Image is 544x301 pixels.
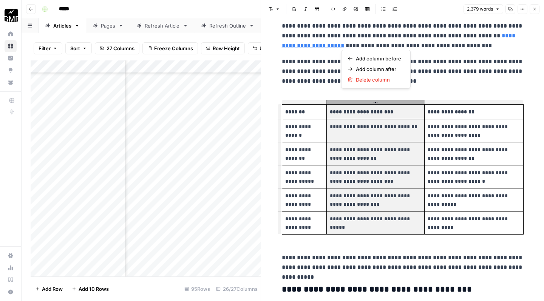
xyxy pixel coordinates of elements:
a: Learning Hub [5,274,17,286]
button: Workspace: Growth Marketing Pro [5,6,17,25]
a: Insights [5,52,17,64]
button: Freeze Columns [142,42,198,54]
button: Filter [34,42,62,54]
span: Add column before [356,55,401,62]
button: Row Height [201,42,245,54]
span: Row Height [213,45,240,52]
a: Your Data [5,76,17,88]
a: Usage [5,262,17,274]
button: 27 Columns [95,42,139,54]
a: Articles [39,18,86,33]
a: Settings [5,250,17,262]
a: Browse [5,40,17,52]
div: Articles [53,22,71,29]
div: Pages [101,22,115,29]
span: Add 10 Rows [79,285,109,293]
a: Home [5,28,17,40]
div: 26/27 Columns [213,283,261,295]
button: 2,379 words [464,4,503,14]
span: Add Row [42,285,63,293]
span: 27 Columns [107,45,134,52]
button: Sort [65,42,92,54]
button: Add Row [31,283,67,295]
a: Opportunities [5,64,17,76]
span: Freeze Columns [154,45,193,52]
span: Sort [70,45,80,52]
div: 95 Rows [181,283,213,295]
div: Refresh Outline [209,22,246,29]
a: Pages [86,18,130,33]
img: Growth Marketing Pro Logo [5,9,18,22]
span: Add column after [356,65,401,73]
button: Help + Support [5,286,17,298]
a: Refresh Outline [195,18,261,33]
div: Refresh Article [145,22,180,29]
button: Undo [248,42,277,54]
a: Refresh Article [130,18,195,33]
span: Delete column [356,76,401,83]
span: 2,379 words [467,6,493,12]
button: Add 10 Rows [67,283,113,295]
span: Filter [39,45,51,52]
